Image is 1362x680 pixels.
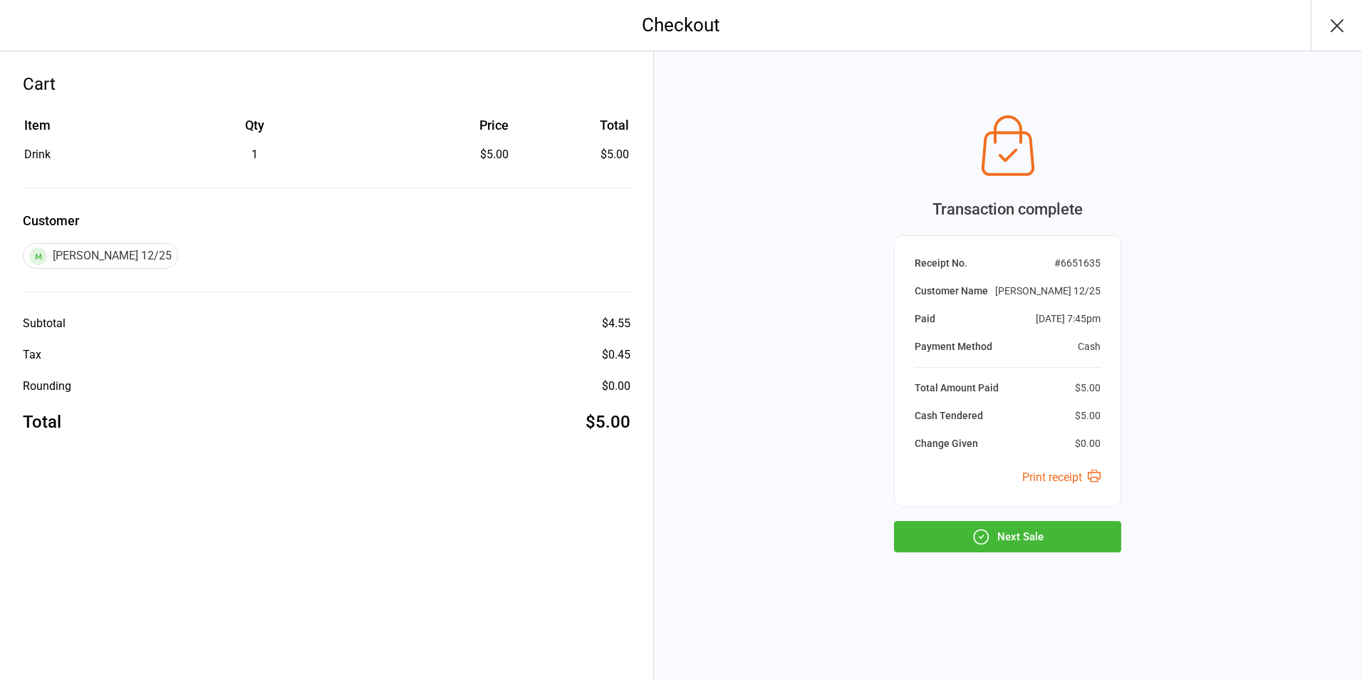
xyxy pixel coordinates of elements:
[23,243,178,269] div: [PERSON_NAME] 12/25
[382,115,509,135] div: Price
[24,115,128,145] th: Item
[24,148,51,161] span: Drink
[1036,311,1101,326] div: [DATE] 7:45pm
[1075,381,1101,396] div: $5.00
[23,378,71,395] div: Rounding
[129,146,380,163] div: 1
[602,346,630,364] div: $0.45
[23,315,66,332] div: Subtotal
[894,197,1121,221] div: Transaction complete
[915,381,999,396] div: Total Amount Paid
[602,315,630,332] div: $4.55
[23,409,61,435] div: Total
[915,339,992,354] div: Payment Method
[915,284,988,299] div: Customer Name
[1022,470,1101,484] a: Print receipt
[915,408,983,423] div: Cash Tendered
[995,284,1101,299] div: [PERSON_NAME] 12/25
[586,409,630,435] div: $5.00
[894,521,1121,552] button: Next Sale
[1078,339,1101,354] div: Cash
[23,346,41,364] div: Tax
[915,311,935,326] div: Paid
[382,146,509,163] div: $5.00
[514,115,629,145] th: Total
[23,211,630,230] label: Customer
[915,256,967,271] div: Receipt No.
[1075,408,1101,423] div: $5.00
[915,436,978,451] div: Change Given
[602,378,630,395] div: $0.00
[23,71,630,97] div: Cart
[1075,436,1101,451] div: $0.00
[514,146,629,163] td: $5.00
[1054,256,1101,271] div: # 6651635
[129,115,380,145] th: Qty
